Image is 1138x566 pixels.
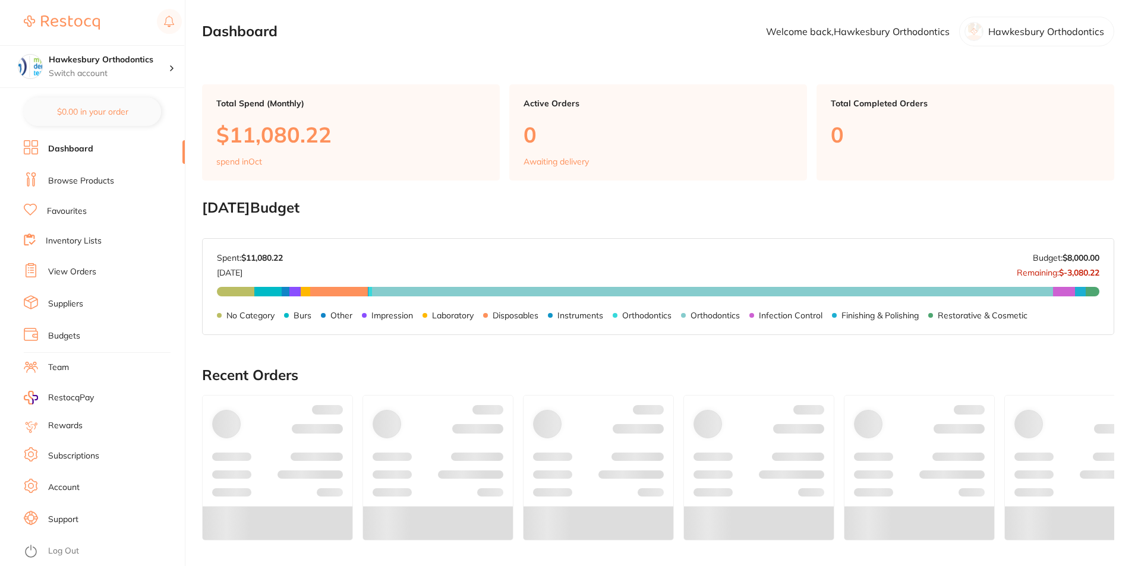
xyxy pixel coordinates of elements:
[48,545,79,557] a: Log Out
[202,84,500,181] a: Total Spend (Monthly)$11,080.22spend inOct
[371,311,413,320] p: Impression
[1063,252,1099,263] strong: $8,000.00
[216,122,486,147] p: $11,080.22
[48,450,99,462] a: Subscriptions
[18,55,42,78] img: Hawkesbury Orthodontics
[217,263,283,277] p: [DATE]
[202,23,278,40] h2: Dashboard
[622,311,672,320] p: Orthodontics
[24,391,38,404] img: RestocqPay
[216,99,486,108] p: Total Spend (Monthly)
[24,391,94,404] a: RestocqPay
[48,175,114,187] a: Browse Products
[241,252,283,263] strong: $11,080.22
[817,84,1114,181] a: Total Completed Orders0
[24,9,100,36] a: Restocq Logo
[202,367,1114,384] h2: Recent Orders
[202,200,1114,216] h2: [DATE] Budget
[48,482,80,494] a: Account
[46,235,102,247] a: Inventory Lists
[48,266,96,278] a: View Orders
[557,311,603,320] p: Instruments
[48,514,78,526] a: Support
[1033,253,1099,263] p: Budget:
[330,311,352,320] p: Other
[432,311,474,320] p: Laboratory
[47,205,87,217] a: Favourites
[48,330,80,342] a: Budgets
[691,311,740,320] p: Orthodontics
[831,122,1100,147] p: 0
[48,298,83,310] a: Suppliers
[524,157,589,166] p: Awaiting delivery
[294,311,311,320] p: Burs
[48,362,69,374] a: Team
[49,54,169,66] h4: Hawkesbury Orthodontics
[226,311,275,320] p: No Category
[216,157,262,166] p: spend in Oct
[938,311,1027,320] p: Restorative & Cosmetic
[493,311,538,320] p: Disposables
[766,26,950,37] p: Welcome back, Hawkesbury Orthodontics
[49,68,169,80] p: Switch account
[988,26,1104,37] p: Hawkesbury Orthodontics
[841,311,919,320] p: Finishing & Polishing
[24,15,100,30] img: Restocq Logo
[524,122,793,147] p: 0
[831,99,1100,108] p: Total Completed Orders
[48,392,94,404] span: RestocqPay
[509,84,807,181] a: Active Orders0Awaiting delivery
[1059,267,1099,278] strong: $-3,080.22
[48,420,83,432] a: Rewards
[1017,263,1099,277] p: Remaining:
[217,253,283,263] p: Spent:
[759,311,822,320] p: Infection Control
[24,542,181,561] button: Log Out
[48,143,93,155] a: Dashboard
[24,97,161,126] button: $0.00 in your order
[524,99,793,108] p: Active Orders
